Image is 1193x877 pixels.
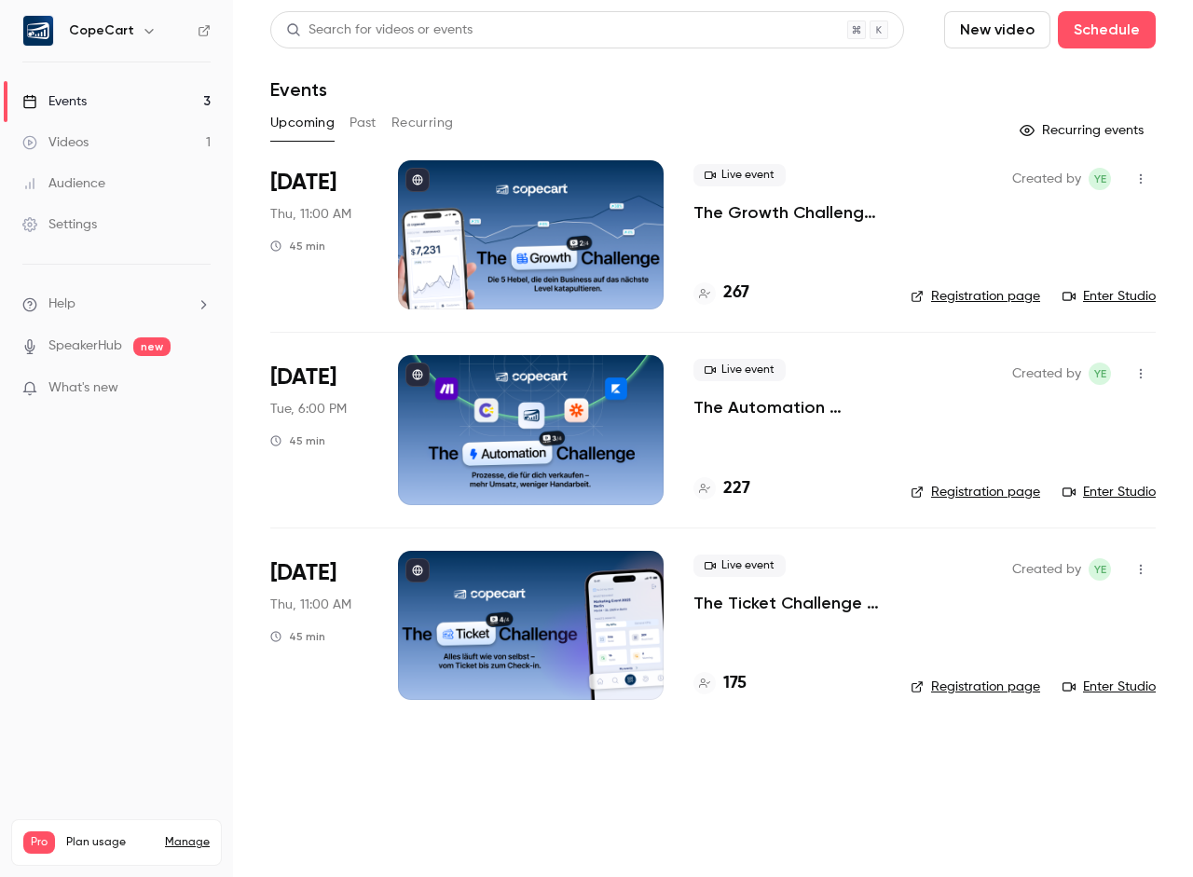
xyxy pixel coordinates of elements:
[1089,558,1111,581] span: Yasamin Esfahani
[723,671,747,696] h4: 175
[944,11,1050,48] button: New video
[22,295,211,314] li: help-dropdown-opener
[270,629,325,644] div: 45 min
[693,671,747,696] a: 175
[286,21,473,40] div: Search for videos or events
[693,359,786,381] span: Live event
[693,592,881,614] a: The Ticket Challenge - Alles läuft wie von selbst – vom Ticket bis zum Check-in
[270,168,336,198] span: [DATE]
[693,476,750,501] a: 227
[270,355,368,504] div: Oct 7 Tue, 6:00 PM (Europe/Berlin)
[270,239,325,254] div: 45 min
[1063,287,1156,306] a: Enter Studio
[133,337,171,356] span: new
[911,678,1040,696] a: Registration page
[1012,168,1081,190] span: Created by
[270,363,336,392] span: [DATE]
[1094,168,1106,190] span: YE
[1063,678,1156,696] a: Enter Studio
[391,108,454,138] button: Recurring
[48,295,75,314] span: Help
[69,21,134,40] h6: CopeCart
[1012,363,1081,385] span: Created by
[22,92,87,111] div: Events
[270,160,368,309] div: Oct 2 Thu, 11:00 AM (Europe/Berlin)
[165,835,210,850] a: Manage
[270,558,336,588] span: [DATE]
[270,551,368,700] div: Oct 9 Thu, 11:00 AM (Europe/Berlin)
[693,396,881,418] a: The Automation Challenge - Prozesse, die für dich verkaufen – mehr Umsatz, weniger Handarbeit
[270,596,351,614] span: Thu, 11:00 AM
[1089,363,1111,385] span: Yasamin Esfahani
[1012,558,1081,581] span: Created by
[270,433,325,448] div: 45 min
[1094,363,1106,385] span: YE
[48,336,122,356] a: SpeakerHub
[22,133,89,152] div: Videos
[1063,483,1156,501] a: Enter Studio
[350,108,377,138] button: Past
[693,201,881,224] a: The Growth Challenge - Die 5 Hebel, die dein Business auf das nächste Level katapultieren
[693,281,749,306] a: 267
[693,555,786,577] span: Live event
[270,400,347,418] span: Tue, 6:00 PM
[48,378,118,398] span: What's new
[1058,11,1156,48] button: Schedule
[22,215,97,234] div: Settings
[911,483,1040,501] a: Registration page
[66,835,154,850] span: Plan usage
[270,205,351,224] span: Thu, 11:00 AM
[23,831,55,854] span: Pro
[22,174,105,193] div: Audience
[270,78,327,101] h1: Events
[693,164,786,186] span: Live event
[270,108,335,138] button: Upcoming
[1089,168,1111,190] span: Yasamin Esfahani
[723,281,749,306] h4: 267
[1094,558,1106,581] span: YE
[723,476,750,501] h4: 227
[911,287,1040,306] a: Registration page
[1011,116,1156,145] button: Recurring events
[23,16,53,46] img: CopeCart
